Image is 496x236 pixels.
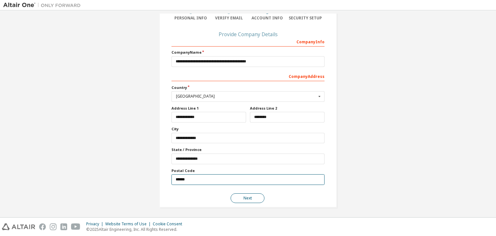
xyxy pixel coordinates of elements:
[71,223,80,230] img: youtube.svg
[2,223,35,230] img: altair_logo.svg
[60,223,67,230] img: linkedin.svg
[171,168,325,173] label: Postal Code
[3,2,84,8] img: Altair One
[176,94,316,98] div: [GEOGRAPHIC_DATA]
[171,147,325,152] label: State / Province
[171,126,325,132] label: City
[153,221,186,227] div: Cookie Consent
[171,32,325,36] div: Provide Company Details
[248,16,286,21] div: Account Info
[39,223,46,230] img: facebook.svg
[210,16,248,21] div: Verify Email
[105,221,153,227] div: Website Terms of Use
[171,106,246,111] label: Address Line 1
[171,85,325,90] label: Country
[50,223,57,230] img: instagram.svg
[171,16,210,21] div: Personal Info
[171,50,325,55] label: Company Name
[171,71,325,81] div: Company Address
[286,16,325,21] div: Security Setup
[171,36,325,47] div: Company Info
[250,106,325,111] label: Address Line 2
[231,193,264,203] button: Next
[86,227,186,232] p: © 2025 Altair Engineering, Inc. All Rights Reserved.
[86,221,105,227] div: Privacy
